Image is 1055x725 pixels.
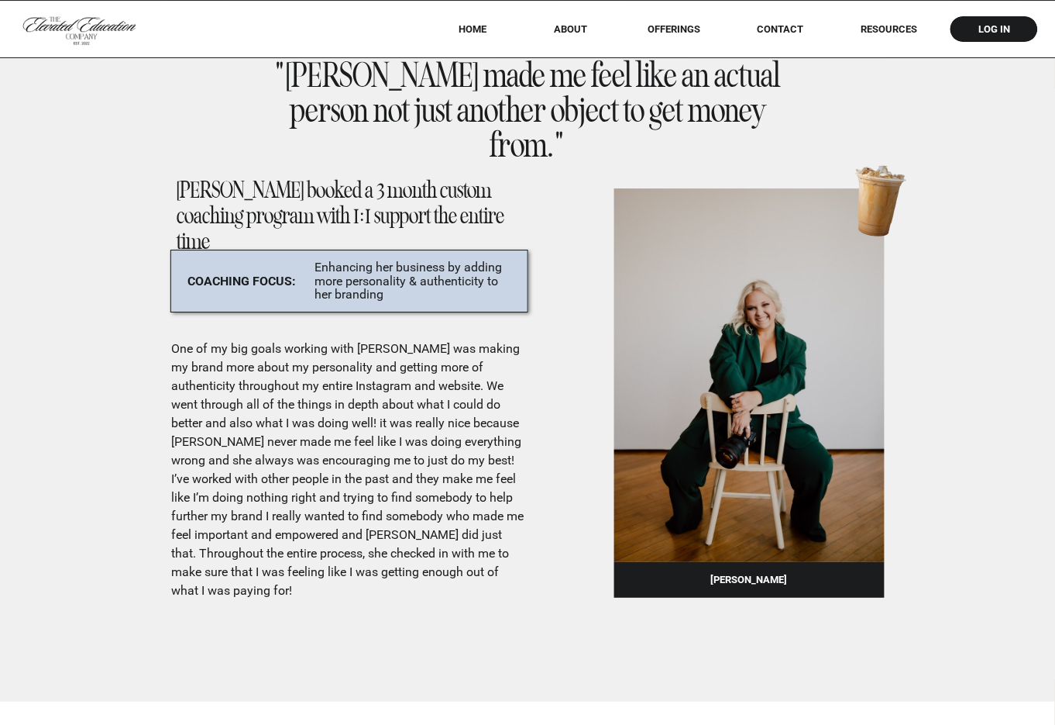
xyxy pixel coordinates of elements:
[438,23,507,35] a: HOME
[177,178,539,224] h2: [PERSON_NAME] booked a 3 month custom coaching program with 1:1 support the entire time
[686,574,813,586] p: [PERSON_NAME]
[626,23,723,35] a: offerings
[964,23,1025,35] a: log in
[187,273,297,289] p: Coaching focus:
[314,261,513,303] p: Enhancing her business by adding more personality & authenticity to her branding
[747,23,815,35] a: Contact
[266,58,789,132] h3: "[PERSON_NAME] made me feel like an actual person not just another object to get money from."
[840,23,939,35] a: RESOURCES
[543,23,598,35] a: About
[318,289,737,352] h2: Support that meets you where you are & walks with you from there.
[171,340,527,586] p: One of my big goals working with [PERSON_NAME] was making my brand more about my personality and ...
